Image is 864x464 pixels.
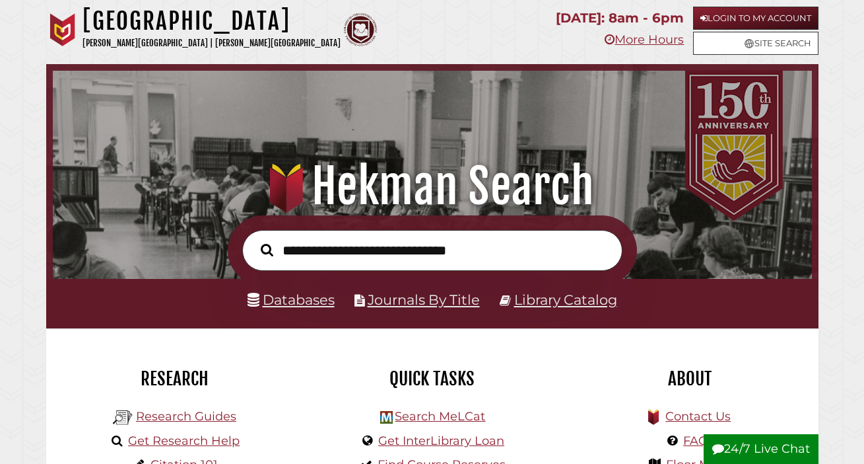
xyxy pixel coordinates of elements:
[83,36,341,51] p: [PERSON_NAME][GEOGRAPHIC_DATA] | [PERSON_NAME][GEOGRAPHIC_DATA]
[314,367,551,390] h2: Quick Tasks
[136,409,236,424] a: Research Guides
[56,367,294,390] h2: Research
[514,291,617,308] a: Library Catalog
[556,7,684,30] p: [DATE]: 8am - 6pm
[605,32,684,47] a: More Hours
[665,409,731,424] a: Contact Us
[128,434,240,448] a: Get Research Help
[254,240,280,260] button: Search
[693,7,818,30] a: Login to My Account
[344,13,377,46] img: Calvin Theological Seminary
[113,408,133,428] img: Hekman Library Logo
[46,13,79,46] img: Calvin University
[248,291,335,308] a: Databases
[683,434,714,448] a: FAQs
[395,409,485,424] a: Search MeLCat
[693,32,818,55] a: Site Search
[261,243,273,257] i: Search
[83,7,341,36] h1: [GEOGRAPHIC_DATA]
[65,157,799,215] h1: Hekman Search
[380,411,393,424] img: Hekman Library Logo
[378,434,504,448] a: Get InterLibrary Loan
[571,367,809,390] h2: About
[368,291,480,308] a: Journals By Title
